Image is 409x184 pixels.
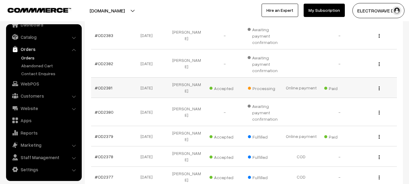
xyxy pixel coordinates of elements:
[95,33,113,38] a: #OD2383
[379,62,380,66] img: Menu
[8,78,80,89] a: WebPOS
[20,70,80,77] a: Contact Enquires
[129,78,167,98] td: [DATE]
[248,53,279,74] span: Awaiting payment confirmation
[129,146,167,167] td: [DATE]
[167,21,206,49] td: [PERSON_NAME]
[248,84,278,92] span: Processing
[95,61,113,66] a: #OD2382
[206,49,244,78] td: -
[379,155,380,159] img: Menu
[209,152,240,160] span: Accepted
[379,86,380,90] img: Menu
[95,109,114,115] a: #OD2380
[392,6,401,15] img: user
[95,134,113,139] a: #OD2379
[167,98,206,126] td: [PERSON_NAME]
[320,146,358,167] td: -
[129,126,167,146] td: [DATE]
[304,4,345,17] a: My Subscription
[379,34,380,38] img: Menu
[352,3,404,18] button: ELECTROWAVE DE…
[282,146,320,167] td: COD
[282,126,320,146] td: Online payment
[167,78,206,98] td: [PERSON_NAME]
[8,6,61,13] a: COMMMERCE
[248,25,279,45] span: Awaiting payment confirmation
[262,4,298,17] a: Hire an Expert
[324,84,355,92] span: Paid
[95,154,113,159] a: #OD2378
[8,164,80,175] a: Settings
[320,21,358,49] td: -
[379,176,380,179] img: Menu
[167,49,206,78] td: [PERSON_NAME]
[8,44,80,55] a: Orders
[129,49,167,78] td: [DATE]
[248,152,278,160] span: Fulfilled
[209,173,240,181] span: Accepted
[320,49,358,78] td: -
[8,152,80,163] a: Staff Management
[129,21,167,49] td: [DATE]
[8,8,71,12] img: COMMMERCE
[129,98,167,126] td: [DATE]
[167,146,206,167] td: [PERSON_NAME]
[248,173,278,181] span: Fulfilled
[206,21,244,49] td: -
[8,103,80,114] a: Website
[95,174,113,179] a: #OD2377
[209,84,240,92] span: Accepted
[8,127,80,138] a: Reports
[20,55,80,61] a: Orders
[20,62,80,69] a: Abandoned Cart
[324,132,355,140] span: Paid
[8,139,80,150] a: Marketing
[206,98,244,126] td: -
[282,78,320,98] td: Online payment
[379,135,380,139] img: Menu
[68,3,146,18] button: [DOMAIN_NAME]
[167,126,206,146] td: [PERSON_NAME]
[379,111,380,115] img: Menu
[95,85,112,90] a: #OD2381
[8,32,80,42] a: Catalog
[248,102,279,122] span: Awaiting payment confirmation
[209,132,240,140] span: Accepted
[248,132,278,140] span: Fulfilled
[320,98,358,126] td: -
[8,19,80,30] a: Dashboard
[8,115,80,126] a: Apps
[8,90,80,101] a: Customers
